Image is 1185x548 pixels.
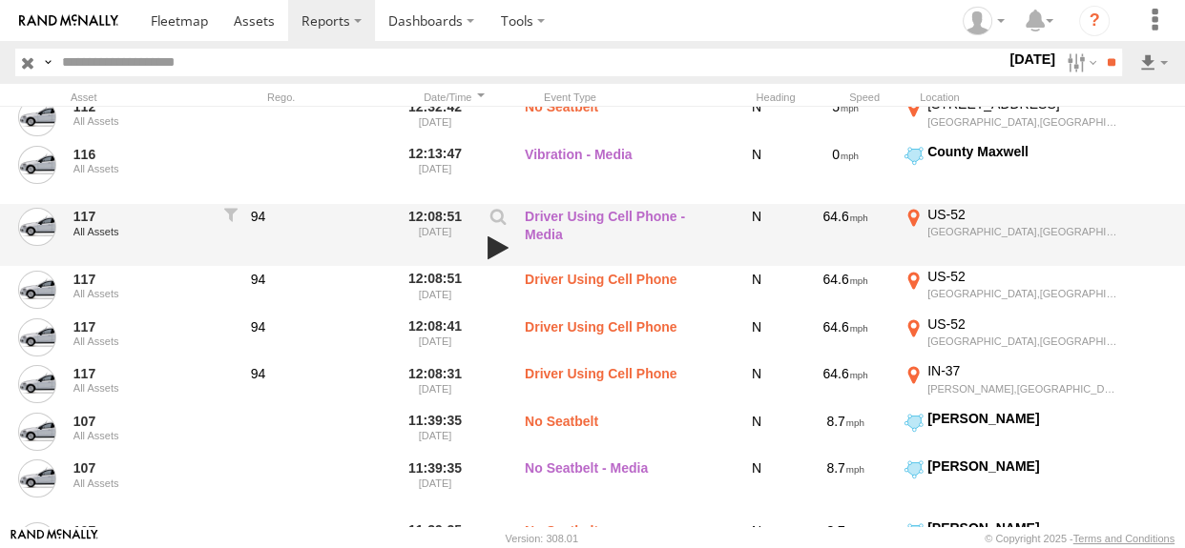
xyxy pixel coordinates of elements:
label: View Event Parameters [482,208,514,234]
div: All Assets [73,430,211,441]
label: Driver Using Cell Phone - Media [525,206,716,265]
div: All Assets [73,226,211,237]
label: Driver Using Cell Phone [525,315,716,359]
div: County Maxwell [927,143,1117,160]
div: N [723,268,790,312]
div: 8.7 [798,457,893,517]
a: 107 [73,459,211,477]
label: [DATE] [1006,49,1059,70]
div: All Assets [73,163,211,174]
label: 12:13:47 [DATE] [399,143,471,202]
label: Click to View Event Location [901,362,1120,406]
div: Filter to this asset's events [221,206,240,265]
div: 8.7 [798,410,893,454]
div: All Assets [73,115,211,127]
a: 107 [73,413,211,430]
div: [GEOGRAPHIC_DATA],[GEOGRAPHIC_DATA] [927,335,1117,348]
label: 12:08:51 [DATE] [399,268,471,312]
div: IN-37 [927,362,1117,379]
div: [GEOGRAPHIC_DATA],[GEOGRAPHIC_DATA] [927,287,1117,300]
div: All Assets [73,382,211,394]
i: ? [1079,6,1110,36]
label: Click to View Event Location [901,410,1120,454]
a: 117 [73,208,211,225]
div: 64.6 [798,315,893,359]
label: 12:32:42 [DATE] [399,95,471,139]
div: 94 [251,208,388,225]
a: Visit our Website [10,529,98,548]
a: 112 [73,98,211,115]
div: All Assets [73,288,211,299]
label: Driver Using Cell Phone [525,362,716,406]
div: [GEOGRAPHIC_DATA],[GEOGRAPHIC_DATA] [927,225,1117,238]
div: N [723,95,790,139]
label: 12:08:41 [DATE] [399,315,471,359]
label: Export results as... [1137,49,1170,76]
a: View Attached Media (Video) [482,234,514,261]
div: N [723,143,790,202]
div: US-52 [927,268,1117,285]
div: N [723,315,790,359]
a: 117 [73,318,211,335]
label: Vibration - Media [525,143,716,202]
label: Search Query [40,49,55,76]
div: All Assets [73,335,211,347]
div: 94 [251,318,388,335]
div: N [723,410,790,454]
div: © Copyright 2025 - [985,533,1175,544]
div: [PERSON_NAME] [927,457,1117,475]
label: Search Filter Options [1059,49,1100,76]
a: 117 [73,271,211,288]
div: 5 [798,95,893,139]
div: 94 [251,365,388,382]
div: [GEOGRAPHIC_DATA],[GEOGRAPHIC_DATA] [927,115,1117,129]
label: Driver Using Cell Phone [525,268,716,312]
label: 12:08:31 [DATE] [399,362,471,406]
div: N [723,206,790,265]
label: No Seatbelt [525,410,716,454]
a: 107 [73,522,211,539]
div: [PERSON_NAME],[GEOGRAPHIC_DATA] [927,382,1117,396]
div: 64.6 [798,268,893,312]
label: Click to View Event Location [901,95,1120,139]
div: Version: 308.01 [506,533,578,544]
div: Click to Sort [418,91,490,104]
label: Click to View Event Location [901,315,1120,359]
label: 12:08:51 [DATE] [399,206,471,265]
div: US-52 [927,315,1117,333]
label: No Seatbelt - Media [525,457,716,517]
label: Click to View Event Location [901,143,1120,202]
div: 64.6 [798,206,893,265]
div: Brandon Hickerson [956,7,1011,35]
div: 94 [251,271,388,288]
a: 116 [73,146,211,163]
div: US-52 [927,206,1117,223]
label: Click to View Event Location [901,206,1120,265]
a: 117 [73,365,211,382]
label: No Seatbelt [525,95,716,139]
div: N [723,362,790,406]
div: [PERSON_NAME] [927,410,1117,427]
label: 11:39:35 [DATE] [399,410,471,454]
div: 0 [798,143,893,202]
a: Terms and Conditions [1073,533,1175,544]
div: [PERSON_NAME] [927,519,1117,537]
div: 64.6 [798,362,893,406]
div: All Assets [73,477,211,489]
label: 11:39:35 [DATE] [399,457,471,517]
img: rand-logo.svg [19,14,118,28]
label: Click to View Event Location [901,457,1120,517]
label: Click to View Event Location [901,268,1120,312]
div: N [723,457,790,517]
